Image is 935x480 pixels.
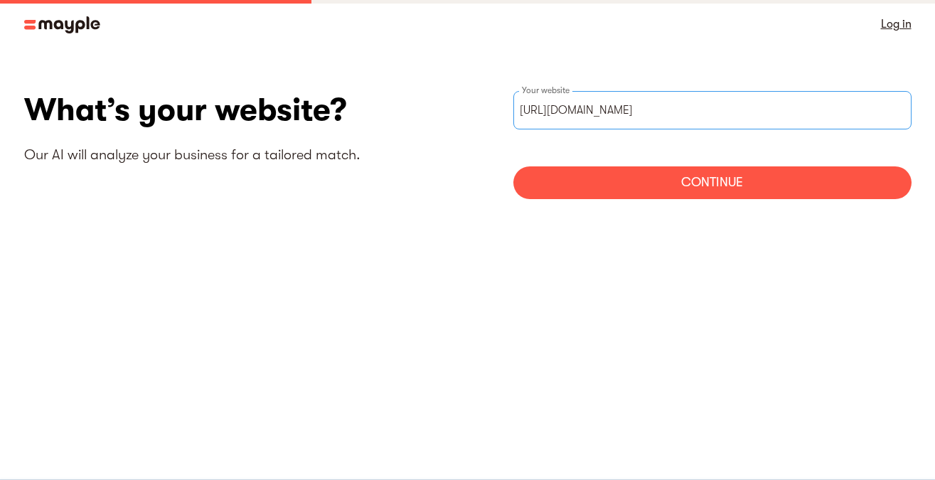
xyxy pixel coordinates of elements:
h1: What’s your website? [24,91,468,129]
a: Log in [881,14,912,34]
iframe: Chat Widget [679,315,935,480]
form: websiteStep [513,91,912,199]
label: Your website [519,85,572,96]
p: Our AI will analyze your business for a tailored match. [24,146,468,164]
